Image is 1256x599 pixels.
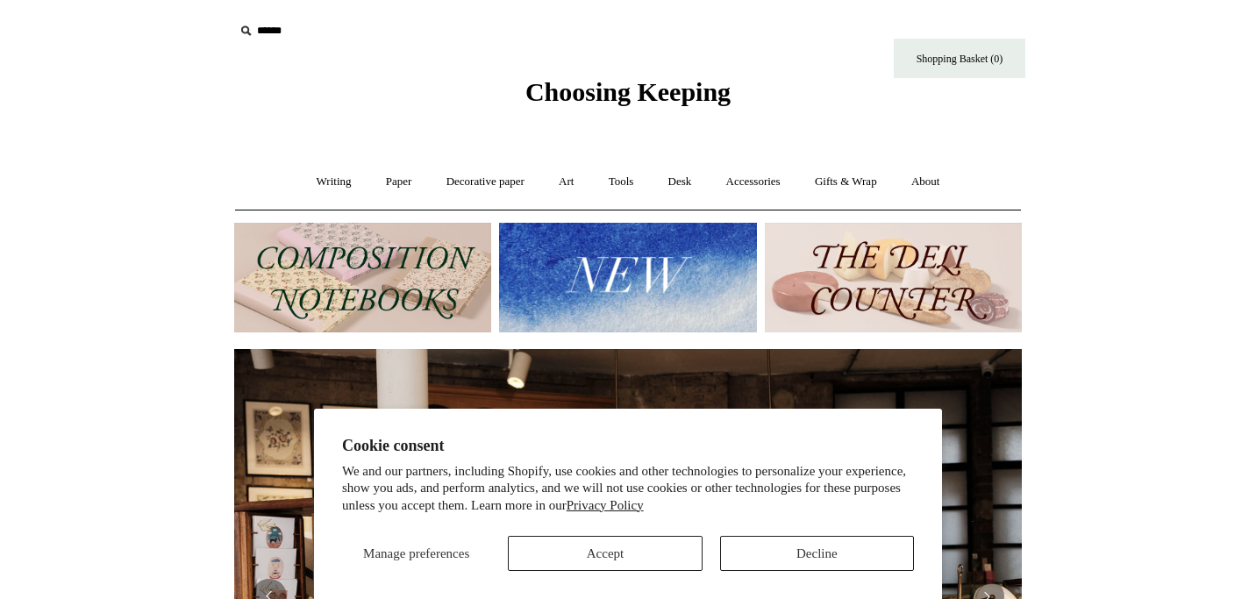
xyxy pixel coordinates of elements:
[894,39,1025,78] a: Shopping Basket (0)
[653,159,708,205] a: Desk
[508,536,702,571] button: Accept
[567,498,644,512] a: Privacy Policy
[593,159,650,205] a: Tools
[301,159,368,205] a: Writing
[799,159,893,205] a: Gifts & Wrap
[543,159,589,205] a: Art
[765,223,1022,332] img: The Deli Counter
[234,223,491,332] img: 202302 Composition ledgers.jpg__PID:69722ee6-fa44-49dd-a067-31375e5d54ec
[720,536,914,571] button: Decline
[370,159,428,205] a: Paper
[363,546,469,560] span: Manage preferences
[342,437,914,455] h2: Cookie consent
[525,91,731,103] a: Choosing Keeping
[710,159,796,205] a: Accessories
[525,77,731,106] span: Choosing Keeping
[896,159,956,205] a: About
[342,536,490,571] button: Manage preferences
[499,223,756,332] img: New.jpg__PID:f73bdf93-380a-4a35-bcfe-7823039498e1
[431,159,540,205] a: Decorative paper
[342,463,914,515] p: We and our partners, including Shopify, use cookies and other technologies to personalize your ex...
